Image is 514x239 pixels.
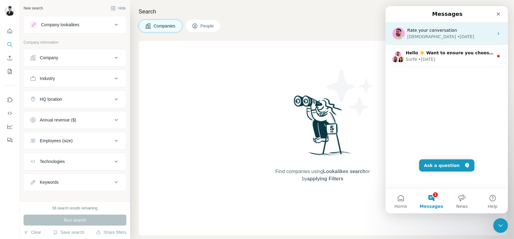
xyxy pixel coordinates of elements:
[274,168,371,183] span: Find companies using or by
[61,183,92,207] button: News
[5,135,15,146] button: Feedback
[20,50,32,56] div: Surfe
[40,179,58,185] div: Keywords
[24,133,126,148] button: Employees (size)
[154,23,176,29] span: Companies
[92,183,122,207] button: Help
[53,229,84,235] button: Save search
[24,40,126,45] p: Company information
[71,198,82,202] span: News
[33,50,50,56] div: • [DATE]
[5,66,15,77] button: My lists
[5,121,15,132] button: Dashboard
[40,138,73,144] div: Employees (size)
[5,53,15,63] button: Enrich CSV
[24,229,41,235] button: Clear
[323,65,378,120] img: Surfe Illustration - Stars
[200,23,214,29] span: People
[31,183,61,207] button: Messages
[493,218,508,233] iframe: Intercom live chat
[20,44,354,49] span: Hello ☀️ Want to ensure you choose the most suitable Surfe plan for you and your team? Check our ...
[5,39,15,50] button: Search
[139,7,507,16] h4: Search
[106,4,130,13] button: Hide
[40,55,58,61] div: Company
[5,94,15,105] button: Use Surfe on LinkedIn
[24,17,126,32] button: Company lookalikes
[24,5,43,11] div: New search
[34,198,58,202] span: Messages
[52,205,97,211] div: 56 search results remaining
[24,154,126,169] button: Technologies
[40,96,62,102] div: HQ location
[323,169,366,174] span: Lookalikes search
[5,108,15,119] button: Use Surfe API
[291,94,355,162] img: Surfe Illustration - Woman searching with binoculars
[9,198,21,202] span: Home
[5,26,15,37] button: Quick start
[41,22,79,28] div: Company lookalikes
[5,6,15,16] img: Avatar
[40,75,55,81] div: Industry
[307,176,343,181] span: applying Filters
[386,6,508,213] iframe: Intercom live chat
[102,198,112,202] span: Help
[40,117,76,123] div: Annual revenue ($)
[24,175,126,190] button: Keywords
[40,158,65,165] div: Technologies
[24,113,126,127] button: Annual revenue ($)
[34,153,89,165] button: Ask a question
[96,229,126,235] button: Share filters
[24,71,126,86] button: Industry
[24,92,126,107] button: HQ location
[24,50,126,65] button: Company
